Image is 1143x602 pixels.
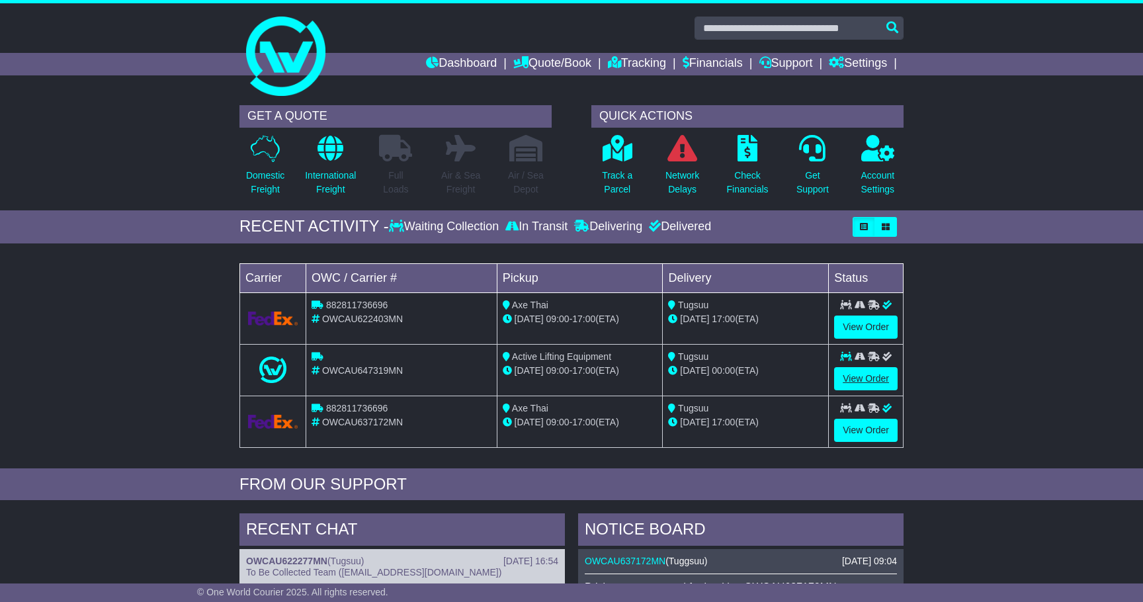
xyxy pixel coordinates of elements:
p: Air / Sea Depot [508,169,544,196]
div: (ETA) [668,415,823,429]
div: Delivered [646,220,711,234]
span: 09:00 [546,365,570,376]
a: NetworkDelays [665,134,700,204]
p: Get Support [796,169,829,196]
span: 09:00 [546,314,570,324]
div: QUICK ACTIONS [591,105,904,128]
p: Account Settings [861,169,895,196]
img: GetCarrierServiceLogo [248,312,298,325]
p: International Freight [305,169,356,196]
span: OWCAU622403MN [322,314,403,324]
div: - (ETA) [503,364,657,378]
td: OWC / Carrier # [306,263,497,292]
div: (ETA) [668,364,823,378]
span: [DATE] [680,417,709,427]
span: Axe Thai [512,403,548,413]
div: Waiting Collection [389,220,502,234]
p: Network Delays [665,169,699,196]
span: Tugsuu [678,300,708,310]
a: DomesticFreight [245,134,285,204]
a: CheckFinancials [726,134,769,204]
span: 17:00 [572,314,595,324]
span: 00:00 [712,365,735,376]
span: Tugsuu [678,403,708,413]
p: Pricing was approved for booking OWCAU637172MN. [585,581,897,593]
a: InternationalFreight [304,134,357,204]
span: To Be Collected Team ([EMAIL_ADDRESS][DOMAIN_NAME]) [246,567,501,578]
div: ( ) [585,556,897,567]
span: OWCAU637172MN [322,417,403,427]
span: Tugsuu [331,556,361,566]
div: (ETA) [668,312,823,326]
span: 09:00 [546,417,570,427]
a: OWCAU622277MN [246,556,327,566]
a: Settings [829,53,887,75]
img: GetCarrierServiceLogo [248,415,298,429]
a: View Order [834,367,898,390]
p: Air & Sea Freight [441,169,480,196]
div: GET A QUOTE [239,105,552,128]
img: One_World_Courier.png [259,357,286,383]
a: Quote/Book [513,53,591,75]
span: Active Lifting Equipment [512,351,611,362]
p: Full Loads [379,169,412,196]
a: Tracking [608,53,666,75]
span: [DATE] [515,365,544,376]
div: In Transit [502,220,571,234]
div: - (ETA) [503,312,657,326]
span: OWCAU647319MN [322,365,403,376]
span: [DATE] [680,365,709,376]
div: - (ETA) [503,415,657,429]
a: Financials [683,53,743,75]
span: 17:00 [712,314,735,324]
span: © One World Courier 2025. All rights reserved. [197,587,388,597]
span: 17:00 [712,417,735,427]
p: Track a Parcel [602,169,632,196]
span: [DATE] [515,417,544,427]
span: Tugsuu [678,351,708,362]
span: [DATE] [515,314,544,324]
a: OWCAU637172MN [585,556,665,566]
div: [DATE] 16:54 [503,556,558,567]
div: ( ) [246,556,558,567]
a: View Order [834,419,898,442]
span: Tuggsuu [669,556,704,566]
p: Check Financials [727,169,769,196]
a: Dashboard [426,53,497,75]
span: 882811736696 [326,403,388,413]
a: AccountSettings [861,134,896,204]
td: Carrier [240,263,306,292]
div: Delivering [571,220,646,234]
span: Axe Thai [512,300,548,310]
div: FROM OUR SUPPORT [239,475,904,494]
div: RECENT CHAT [239,513,565,549]
div: NOTICE BOARD [578,513,904,549]
span: 17:00 [572,365,595,376]
p: Domestic Freight [246,169,284,196]
td: Delivery [663,263,829,292]
a: Support [759,53,813,75]
a: View Order [834,316,898,339]
span: 17:00 [572,417,595,427]
a: GetSupport [796,134,829,204]
span: [DATE] [680,314,709,324]
a: Track aParcel [601,134,633,204]
td: Status [829,263,904,292]
span: 882811736696 [326,300,388,310]
div: [DATE] 09:04 [842,556,897,567]
div: RECENT ACTIVITY - [239,217,389,236]
td: Pickup [497,263,663,292]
